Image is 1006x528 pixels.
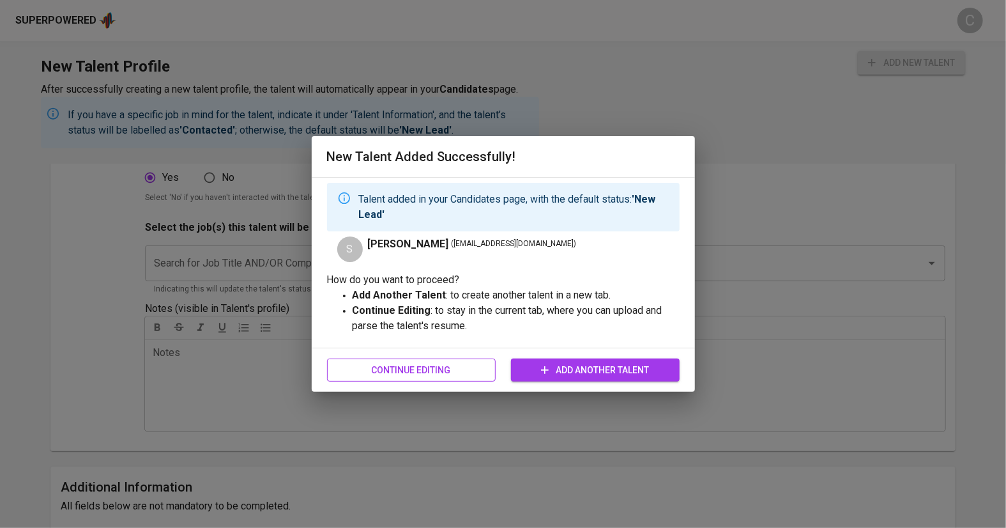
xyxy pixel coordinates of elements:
div: S [337,237,363,262]
p: Talent added in your Candidates page, with the default status: [359,192,669,222]
span: Continue Editing [337,362,485,378]
button: Continue Editing [327,359,496,382]
span: Add Another Talent [521,362,669,378]
span: ( [EMAIL_ADDRESS][DOMAIN_NAME] ) [452,238,577,251]
button: Add Another Talent [511,359,680,382]
strong: Add Another Talent [353,289,446,301]
strong: 'New Lead' [359,193,656,221]
p: How do you want to proceed? [327,272,680,288]
p: : to create another talent in a new tab. [353,288,680,303]
strong: Continue Editing [353,304,431,316]
h6: New Talent Added Successfully! [327,146,680,167]
span: [PERSON_NAME] [368,237,449,252]
p: : to stay in the current tab, where you can upload and parse the talent's resume. [353,303,680,334]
